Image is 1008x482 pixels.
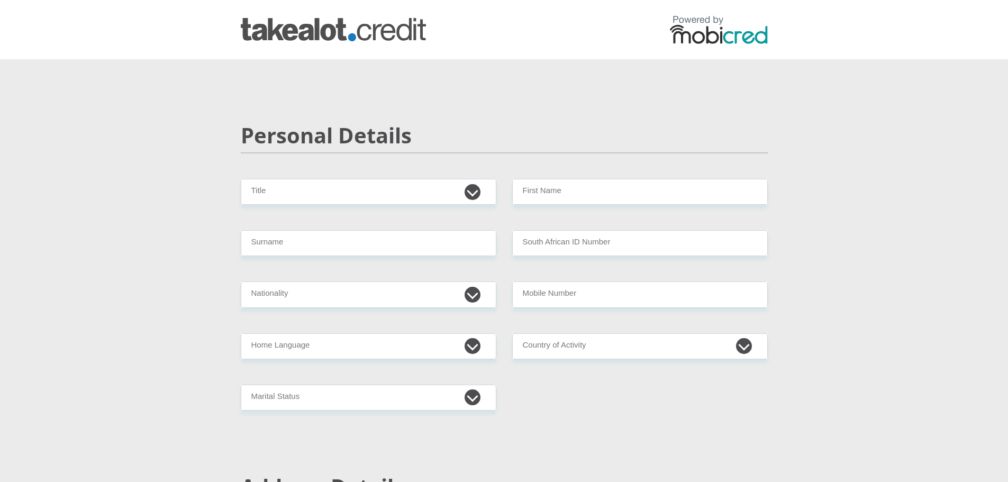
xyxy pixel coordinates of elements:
[512,230,768,256] input: ID Number
[512,281,768,307] input: Contact Number
[241,230,496,256] input: Surname
[241,18,426,41] img: takealot_credit logo
[241,123,768,148] h2: Personal Details
[512,179,768,205] input: First Name
[670,15,768,44] img: powered by mobicred logo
